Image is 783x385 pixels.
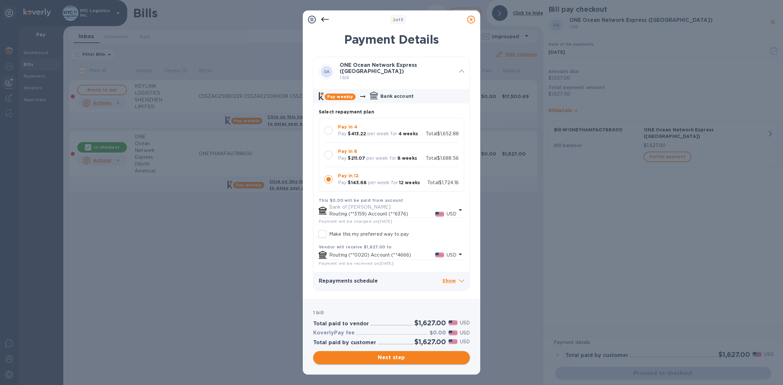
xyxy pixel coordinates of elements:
b: This $0.00 will be paid from account [319,198,403,203]
h3: Total paid to vendor [313,321,369,327]
h3: Total paid by customer [313,340,376,346]
b: $211.07 [348,155,365,161]
p: Bank of [PERSON_NAME] [329,204,456,211]
span: Next step [318,354,465,362]
b: $143.68 [348,180,367,185]
p: Pay [338,155,346,162]
p: Total $1,652.88 [426,130,459,137]
p: per week for [366,155,396,162]
p: USD [447,211,456,217]
h3: $0.00 [430,330,446,336]
span: Payment will be received on [DATE] [319,261,393,266]
div: OAONE Ocean Network Express ([GEOGRAPHIC_DATA]) 1 bill [314,57,469,86]
p: USD [447,252,456,259]
p: Total $1,724.16 [427,179,459,186]
h2: $1,627.00 [414,338,446,346]
p: Total $1,688.56 [426,155,459,162]
b: 4 weeks [398,131,418,136]
p: per week for [368,179,398,186]
b: ONE Ocean Network Express ([GEOGRAPHIC_DATA]) [340,62,417,74]
b: Pay weekly [327,94,353,99]
b: Select repayment plan [319,109,374,114]
b: $413.22 [348,131,366,136]
p: Routing (**0020) Account (**4666) [329,252,435,259]
b: of 3 [393,17,404,22]
b: Vendor will receive $1,627.00 to [319,244,392,249]
b: Pay in 12 [338,173,359,178]
button: Next step [313,351,470,364]
p: USD [460,330,470,336]
p: USD [460,319,470,326]
img: USD [449,320,457,325]
p: Make this my preferred way to pay [329,231,409,238]
b: 1 bill [313,310,324,315]
b: 12 weeks [399,180,420,185]
h3: KoverlyPay fee [313,330,355,336]
p: Show [442,277,464,285]
b: 8 weeks [397,155,417,161]
img: USD [449,331,457,335]
h3: Repayments schedule [319,278,442,284]
p: USD [460,338,470,345]
span: Payment will be charged on [DATE] [319,219,392,224]
p: Pay [338,179,346,186]
p: Bank account [380,93,414,99]
p: 1 bill [340,74,454,81]
img: USD [435,212,444,216]
img: USD [435,253,444,257]
b: OA [324,69,330,74]
b: Pay in 8 [338,149,357,154]
span: 2 [393,17,395,22]
p: Pay [338,130,346,137]
h2: $1,627.00 [414,319,446,327]
b: Pay in 4 [338,124,357,129]
p: Routing (**3159) Account (**6376) [329,211,435,217]
p: per week for [367,130,397,137]
img: USD [449,339,457,344]
h1: Payment Details [313,33,470,46]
